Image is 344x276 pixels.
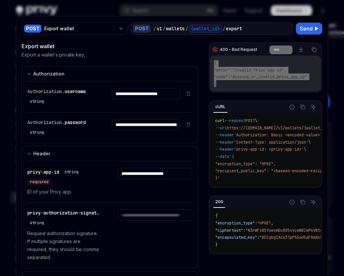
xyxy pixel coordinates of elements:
[257,235,259,240] span: :
[65,119,86,125] span: password
[226,25,242,32] div: export
[22,146,198,161] button: Expand input section
[185,25,188,32] div: /
[309,198,318,207] button: Ask AI
[215,125,227,131] span: --url
[215,213,218,218] span: {
[157,25,162,32] div: v1
[257,220,271,226] span: "HPKE"
[133,25,151,33] div: POST
[210,56,321,91] div: Response content
[215,140,234,145] span: --header
[112,119,180,130] input: Enter password
[22,42,198,50] div: Export wallet
[27,188,102,196] p: ID of your Privy app.
[214,74,228,79] span: "code"
[229,154,234,159] span: '{
[300,25,313,33] span: Send
[27,119,65,125] span: Authorization.
[22,52,85,58] p: Export a wallet's private key.
[27,179,51,185] div: required
[215,147,234,152] span: --header
[24,25,42,33] div: POST
[189,25,222,33] div: {wallet_id}
[27,168,102,185] div: privy-app-id
[225,118,246,123] span: --request
[33,150,50,158] div: Header
[65,88,86,94] span: username
[298,103,307,111] button: Copy the contents from the code block
[33,70,65,78] div: Authorization
[304,147,306,152] span: \
[215,242,218,247] span: }
[213,103,228,111] div: cURL
[228,74,230,79] span: :
[310,45,318,54] button: Copy the contents from the code block
[284,68,286,73] span: ,
[215,228,243,233] span: "ciphertext"
[214,68,230,73] span: "error"
[269,46,292,54] select: Select response section
[27,229,102,261] p: Request authorization signature. If multiple signatures are required, they should be comma separa...
[27,169,59,175] span: privy-app-id
[309,103,318,111] button: Ask AI
[215,161,276,167] span: "encryption_type": "HPKE",
[220,47,257,52] div: 400 - Bad Request
[118,209,192,221] input: Enter privy-authorization-signature
[112,88,180,99] input: Enter username
[255,118,257,123] span: \
[215,132,234,138] span: --header
[246,118,255,123] span: POST
[214,61,216,66] span: {
[234,132,322,138] span: 'Authorization: Basic <encoded-value>'
[153,25,156,32] div: /
[298,198,307,207] button: Copy the contents from the code block
[166,25,185,32] div: wallets
[27,119,96,136] div: Authorization.password
[288,103,296,111] button: Report incorrect code
[215,154,229,159] span: --data
[215,220,255,226] span: "encryption_type"
[296,45,306,54] a: Download response file
[230,68,233,73] span: :
[184,122,192,127] button: Delete item
[27,210,104,216] span: privy-authorization-signature
[215,176,220,181] span: }'
[27,209,102,227] div: privy-authorization-signature
[215,118,225,123] span: curl
[44,25,116,32] div: Export wallet
[230,74,307,79] span: "missing_or_invalid_privy_app_id"
[27,88,65,94] span: Authorization.
[118,168,192,179] input: Enter privy-app-id
[308,140,311,145] span: \
[213,198,225,206] div: 200
[234,147,304,152] span: 'privy-app-id: <privy-app-id>'
[22,22,128,36] button: POSTExport wallet
[27,88,96,105] div: Authorization.username
[223,25,225,32] div: /
[255,220,257,226] span: :
[214,81,216,86] span: }
[22,66,198,81] button: Expand input section
[184,91,192,96] button: Delete item
[234,140,308,145] span: 'Content-Type: application/json'
[296,23,322,35] button: Send
[215,235,257,240] span: "encapsulated_key"
[243,228,246,233] span: :
[288,198,296,207] button: Report incorrect code
[163,25,165,32] div: /
[271,220,273,226] span: ,
[233,68,284,73] span: "Invalid Privy app id"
